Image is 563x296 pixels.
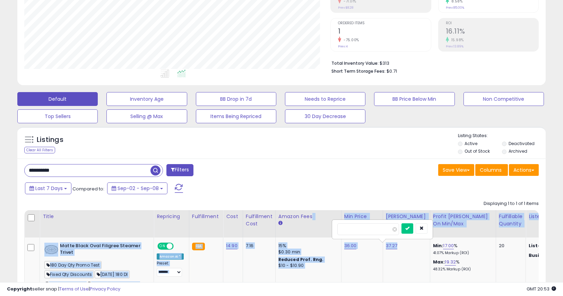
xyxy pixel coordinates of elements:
[445,259,456,266] a: 19.32
[44,270,94,278] span: Fixed Qty Discounts
[157,253,184,260] div: Amazon AI *
[7,286,120,293] div: seller snap | |
[433,267,491,272] p: 48.32% Markup (ROI)
[484,200,539,207] div: Displaying 1 to 1 of 1 items
[433,259,445,265] b: Max:
[44,261,102,269] span: 180 Day Qty Promo Test
[95,270,130,278] span: [DATE] 180 DI
[480,167,502,173] span: Columns
[374,92,454,106] button: BB Price Below Min
[438,164,474,176] button: Save View
[446,27,538,37] h2: 16.11%
[344,213,380,220] div: Min Price
[86,281,140,287] span: | SKU: JohnWright-033305
[226,213,240,220] div: Cost
[106,92,187,106] button: Inventory Age
[278,243,336,249] div: 15%
[106,109,187,123] button: Selling @ Max
[387,68,397,74] span: $0.71
[278,220,283,226] small: Amazon Fees.
[446,6,464,10] small: Prev: 85.00%
[529,242,560,249] b: Listed Price:
[331,59,534,67] li: $313
[25,182,71,194] button: Last 7 Days
[278,257,324,262] b: Reduced Prof. Rng.
[17,109,98,123] button: Top Sellers
[443,242,454,249] a: 17.00
[465,141,477,146] label: Active
[35,185,63,192] span: Last 7 Days
[433,243,491,255] div: %
[60,243,144,257] b: Matte Black Oval Filigree Steamer Trivet
[341,37,359,43] small: -75.00%
[44,243,58,257] img: 51C9G8nzfgL._SL40_.jpg
[278,263,336,269] div: $10 - $10.90
[157,213,186,220] div: Repricing
[464,92,544,106] button: Non Competitive
[509,141,535,146] label: Deactivated
[331,68,386,74] b: Short Term Storage Fees:
[527,286,556,292] span: 2025-09-16 20:53 GMT
[430,210,496,237] th: The percentage added to the cost of goods (COGS) that forms the calculator for Min & Max prices.
[338,44,348,48] small: Prev: 4
[338,21,431,25] span: Ordered Items
[338,6,353,10] small: Prev: $8.28
[509,164,539,176] button: Actions
[43,213,151,220] div: Title
[17,92,98,106] button: Default
[386,213,427,220] div: [PERSON_NAME]
[331,60,379,66] b: Total Inventory Value:
[7,286,32,292] strong: Copyright
[196,109,276,123] button: Items Being Repriced
[158,243,167,249] span: ON
[446,44,464,48] small: Prev: 13.89%
[226,242,237,249] a: 14.90
[246,243,270,249] div: 7.16
[338,27,431,37] h2: 1
[433,259,491,272] div: %
[192,243,205,250] small: FBA
[386,242,398,249] a: 37.27
[509,148,527,154] label: Archived
[72,186,104,192] span: Compared to:
[465,148,490,154] label: Out of Stock
[449,37,464,43] small: 15.98%
[173,243,184,249] span: OFF
[458,133,546,139] p: Listing States:
[107,182,167,194] button: Sep-02 - Sep-08
[499,243,520,249] div: 20
[475,164,508,176] button: Columns
[59,286,89,292] a: Terms of Use
[37,135,63,145] h5: Listings
[246,213,272,227] div: Fulfillment Cost
[285,92,365,106] button: Needs to Reprice
[344,242,357,249] a: 36.00
[278,249,336,255] div: $0.30 min
[90,286,120,292] a: Privacy Policy
[118,185,159,192] span: Sep-02 - Sep-08
[278,213,338,220] div: Amazon Fees
[24,147,55,153] div: Clear All Filters
[196,92,276,106] button: BB Drop in 7d
[433,251,491,255] p: 41.07% Markup (ROI)
[192,213,220,220] div: Fulfillment
[499,213,523,227] div: Fulfillable Quantity
[433,213,493,227] div: Profit [PERSON_NAME] on Min/Max
[446,21,538,25] span: ROI
[285,109,365,123] button: 30 Day Decrease
[433,242,443,249] b: Min:
[59,281,85,287] a: B00M9YIHYQ
[157,261,184,277] div: Preset:
[166,164,193,176] button: Filters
